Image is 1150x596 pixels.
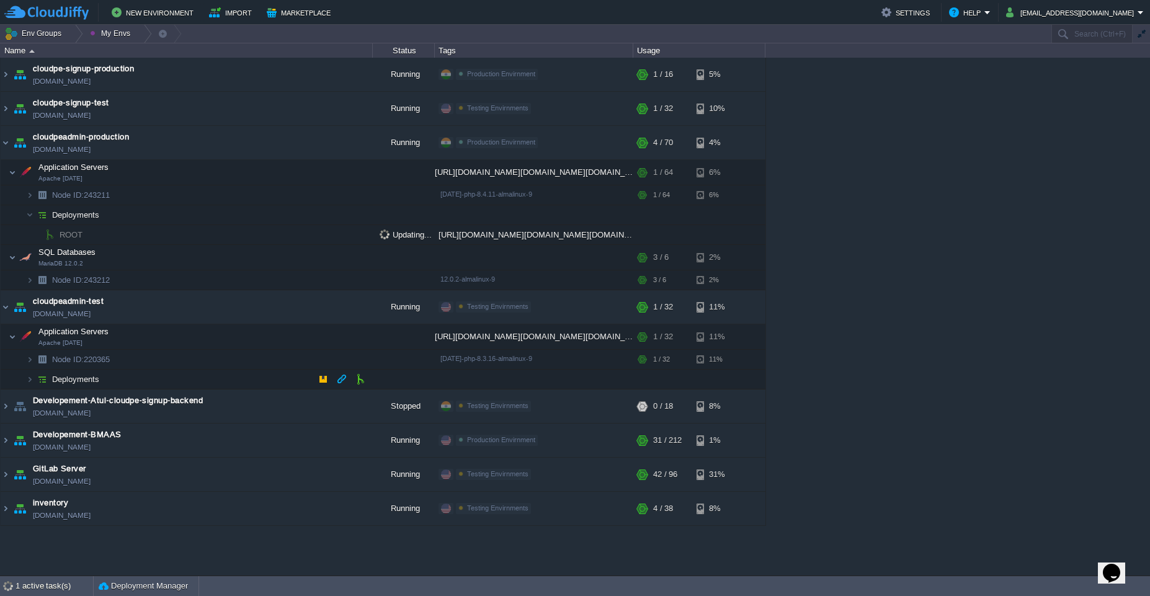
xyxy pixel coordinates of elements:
div: 3 / 6 [653,245,669,270]
span: Node ID: [52,275,84,285]
button: My Envs [90,25,134,42]
span: cloudpe-signup-production [33,63,134,75]
div: 11% [697,324,737,349]
a: [DOMAIN_NAME] [33,143,91,156]
div: Status [373,43,434,58]
div: [URL][DOMAIN_NAME][DOMAIN_NAME][DOMAIN_NAME] [435,324,633,349]
button: Marketplace [267,5,334,20]
button: Settings [881,5,934,20]
div: 1 / 32 [653,92,673,125]
a: Developement-Atul-cloudpe-signup-backend [33,394,203,407]
div: 10% [697,92,737,125]
img: AMDAwAAAACH5BAEAAAAALAAAAAABAAEAAAICRAEAOw== [33,185,51,205]
div: 1 / 64 [653,185,670,205]
img: AMDAwAAAACH5BAEAAAAALAAAAAABAAEAAAICRAEAOw== [11,389,29,423]
a: inventory [33,497,68,509]
img: AMDAwAAAACH5BAEAAAAALAAAAAABAAEAAAICRAEAOw== [1,458,11,491]
img: AMDAwAAAACH5BAEAAAAALAAAAAABAAEAAAICRAEAOw== [26,205,33,225]
button: [EMAIL_ADDRESS][DOMAIN_NAME] [1006,5,1138,20]
div: 11% [697,350,737,369]
a: [DOMAIN_NAME] [33,407,91,419]
span: 12.0.2-almalinux-9 [440,275,495,283]
span: Testing Envirnments [467,402,528,409]
span: Testing Envirnments [467,303,528,310]
span: Deployments [51,374,101,385]
img: AMDAwAAAACH5BAEAAAAALAAAAAABAAEAAAICRAEAOw== [17,245,34,270]
span: Production Envirnment [467,436,535,443]
a: Application ServersApache [DATE] [37,327,110,336]
div: Running [373,92,435,125]
img: AMDAwAAAACH5BAEAAAAALAAAAAABAAEAAAICRAEAOw== [17,324,34,349]
div: Usage [634,43,765,58]
a: Node ID:220365 [51,354,112,365]
img: AMDAwAAAACH5BAEAAAAALAAAAAABAAEAAAICRAEAOw== [9,245,16,270]
img: AMDAwAAAACH5BAEAAAAALAAAAAABAAEAAAICRAEAOw== [26,270,33,290]
img: AMDAwAAAACH5BAEAAAAALAAAAAABAAEAAAICRAEAOw== [11,290,29,324]
img: AMDAwAAAACH5BAEAAAAALAAAAAABAAEAAAICRAEAOw== [11,492,29,525]
a: Node ID:243211 [51,190,112,200]
a: [DOMAIN_NAME] [33,509,91,522]
span: Node ID: [52,190,84,200]
a: [DOMAIN_NAME] [33,75,91,87]
span: Production Envirnment [467,70,535,78]
span: Node ID: [52,355,84,364]
div: Stopped [373,389,435,423]
div: 4 / 38 [653,492,673,525]
div: 1% [697,424,737,457]
img: AMDAwAAAACH5BAEAAAAALAAAAAABAAEAAAICRAEAOw== [41,225,58,244]
button: New Environment [112,5,197,20]
a: Node ID:243212 [51,275,112,285]
div: 42 / 96 [653,458,677,491]
img: AMDAwAAAACH5BAEAAAAALAAAAAABAAEAAAICRAEAOw== [9,324,16,349]
img: AMDAwAAAACH5BAEAAAAALAAAAAABAAEAAAICRAEAOw== [11,458,29,491]
img: AMDAwAAAACH5BAEAAAAALAAAAAABAAEAAAICRAEAOw== [33,205,51,225]
button: Env Groups [4,25,66,42]
a: Developement-BMAAS [33,429,122,441]
a: SQL DatabasesMariaDB 12.0.2 [37,247,97,257]
img: AMDAwAAAACH5BAEAAAAALAAAAAABAAEAAAICRAEAOw== [33,370,51,389]
img: AMDAwAAAACH5BAEAAAAALAAAAAABAAEAAAICRAEAOw== [26,350,33,369]
span: [DATE]-php-8.4.11-almalinux-9 [440,190,532,198]
div: Name [1,43,372,58]
a: ROOT [58,229,84,240]
span: Updating... [380,229,432,239]
a: GitLab Server [33,463,86,475]
div: Running [373,458,435,491]
img: AMDAwAAAACH5BAEAAAAALAAAAAABAAEAAAICRAEAOw== [11,424,29,457]
div: Running [373,58,435,91]
span: Deployments [51,210,101,220]
img: AMDAwAAAACH5BAEAAAAALAAAAAABAAEAAAICRAEAOw== [11,126,29,159]
img: AMDAwAAAACH5BAEAAAAALAAAAAABAAEAAAICRAEAOw== [29,50,35,53]
div: 31% [697,458,737,491]
img: AMDAwAAAACH5BAEAAAAALAAAAAABAAEAAAICRAEAOw== [1,389,11,423]
div: Running [373,492,435,525]
span: Testing Envirnments [467,470,528,478]
a: Application ServersApache [DATE] [37,162,110,172]
span: Application Servers [37,162,110,172]
span: Apache [DATE] [38,175,82,182]
div: Running [373,290,435,324]
span: Testing Envirnments [467,504,528,512]
div: 2% [697,270,737,290]
img: AMDAwAAAACH5BAEAAAAALAAAAAABAAEAAAICRAEAOw== [1,58,11,91]
img: AMDAwAAAACH5BAEAAAAALAAAAAABAAEAAAICRAEAOw== [17,160,34,185]
span: Apache [DATE] [38,339,82,347]
div: [URL][DOMAIN_NAME][DOMAIN_NAME][DOMAIN_NAME] [435,225,633,244]
img: AMDAwAAAACH5BAEAAAAALAAAAAABAAEAAAICRAEAOw== [1,290,11,324]
span: cloudpeadmin-production [33,131,129,143]
a: [DOMAIN_NAME] [33,475,91,487]
div: 8% [697,492,737,525]
div: 6% [697,185,737,205]
span: Application Servers [37,326,110,337]
div: 1 / 32 [653,350,670,369]
img: AMDAwAAAACH5BAEAAAAALAAAAAABAAEAAAICRAEAOw== [1,424,11,457]
button: Deployment Manager [99,580,188,592]
button: Import [209,5,256,20]
div: 1 / 32 [653,324,673,349]
a: [DOMAIN_NAME] [33,308,91,320]
div: 1 / 16 [653,58,673,91]
div: 1 / 32 [653,290,673,324]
